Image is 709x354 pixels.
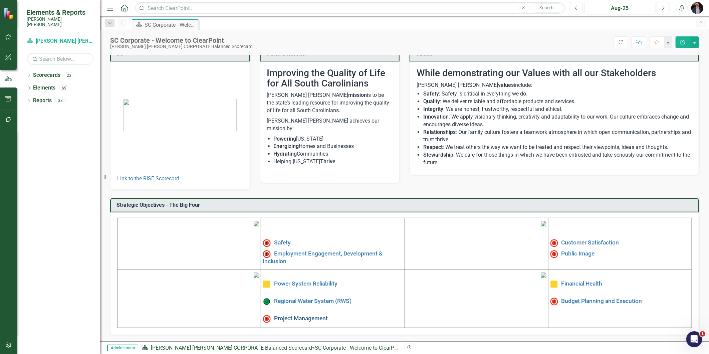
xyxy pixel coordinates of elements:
[116,51,246,57] h3: SC
[423,129,692,144] li: : Our family culture fosters a teamwork atmosphere in which open communication, partnerships and ...
[151,345,312,351] a: [PERSON_NAME] [PERSON_NAME] CORPORATE Balanced Scorecard
[263,280,271,288] img: Caution
[423,113,692,129] li: : We apply visionary thinking, creativity and adaptability to our work. Our culture embraces chan...
[700,331,705,337] span: 1
[561,250,595,257] a: Public Image
[274,135,393,143] li: [US_STATE]
[423,106,692,113] li: : We are honest, trustworthy, respectful and ethical.
[254,221,259,226] img: mceclip1%20v4.png
[267,68,393,89] h2: Improving the Quality of Life for All South Carolinians
[416,51,695,57] h3: Values
[263,250,383,264] a: Employment Engagement, Development & Inclusion
[423,98,692,106] li: : We deliver reliable and affordable products and services.
[274,151,297,157] strong: Hydrating
[274,136,296,142] strong: Powering
[417,81,692,89] p: [PERSON_NAME] [PERSON_NAME] include:
[135,2,565,14] input: Search ClearPoint...
[541,273,546,278] img: mceclip4.png
[423,98,440,105] strong: Quality
[263,250,271,258] img: Not Meeting Target
[266,51,396,57] h3: Vision & Mission
[274,281,337,287] a: Power System Reliability
[423,90,692,98] li: : Safety is critical in everything we do.
[498,82,514,88] strong: values
[417,68,692,78] h2: While demonstrating our Values with all our Stakeholders
[274,143,299,149] strong: Energizing
[320,158,336,165] strong: Thrive
[263,239,271,247] img: High Alert
[561,298,642,305] a: Budget Planning and Execution
[423,106,443,112] strong: Integrity
[348,92,367,98] strong: mission
[64,72,74,78] div: 23
[110,37,253,44] div: SC Corporate - Welcome to ClearPoint
[267,116,393,134] p: [PERSON_NAME] [PERSON_NAME] achieves our mission by:
[27,8,93,16] span: Elements & Reports
[423,151,692,167] li: : We care for those things in which we have been entrusted and take seriously our commitment to t...
[541,221,546,226] img: mceclip2%20v3.png
[27,16,93,27] small: [PERSON_NAME] [PERSON_NAME]
[142,344,400,352] div: »
[33,71,60,79] a: Scorecards
[561,239,619,246] a: Customer Satisfaction
[274,315,328,322] a: Project Management
[274,150,393,158] li: Communities
[263,315,271,323] img: Not Meeting Target
[584,2,655,14] button: Aug-25
[587,4,653,12] div: Aug-25
[274,143,393,150] li: Homes and Businesses
[315,345,403,351] div: SC Corporate - Welcome to ClearPoint
[55,98,66,104] div: 33
[33,84,55,92] a: Elements
[27,37,93,45] a: [PERSON_NAME] [PERSON_NAME] CORPORATE Balanced Scorecard
[274,158,393,166] li: Helping [US_STATE]
[267,92,393,116] p: [PERSON_NAME] [PERSON_NAME] is to be the state’s leading resource for improving the quality of li...
[33,97,52,105] a: Reports
[107,345,138,351] span: Administrator
[550,239,558,247] img: High Alert
[117,175,179,182] a: Link to the RISE Scorecard
[530,3,563,13] button: Search
[550,280,558,288] img: Caution
[686,331,702,347] iframe: Intercom live chat
[110,44,253,49] div: [PERSON_NAME] [PERSON_NAME] CORPORATE Balanced Scorecard
[254,273,259,278] img: mceclip3%20v3.png
[550,250,558,258] img: Not Meeting Target
[423,91,439,97] strong: Safety
[274,239,291,246] a: Safety
[691,2,703,14] img: Chris Amodeo
[145,21,197,29] div: SC Corporate - Welcome to ClearPoint
[27,53,93,65] input: Search Below...
[3,7,15,19] img: ClearPoint Strategy
[423,129,456,135] strong: Relationships
[539,5,554,10] span: Search
[59,85,69,91] div: 69
[550,298,558,306] img: Not Meeting Target
[274,298,351,305] a: Regional Water System (RWS)
[116,202,695,208] h3: Strategic Objectives - The Big Four
[423,144,443,150] strong: Respect
[263,298,271,306] img: On Target
[423,144,692,151] li: : We treat others the way we want to be treated and respect their viewpoints, ideas and thoughts.
[561,281,603,287] a: Financial Health
[423,114,449,120] strong: Innovation
[423,152,453,158] strong: Stewardship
